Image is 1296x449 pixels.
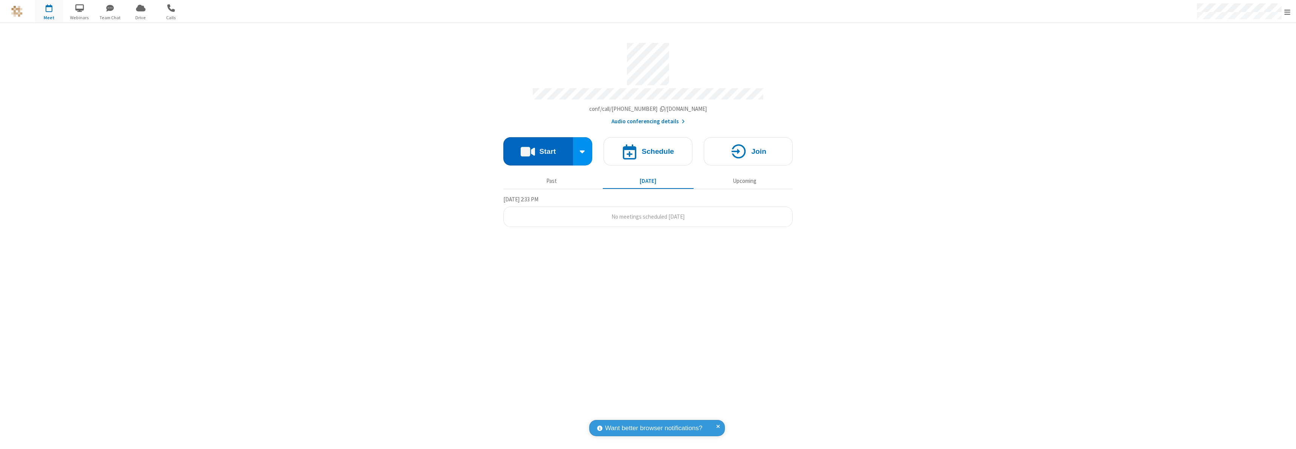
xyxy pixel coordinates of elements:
button: Copy my meeting room linkCopy my meeting room link [589,105,707,113]
button: Join [704,137,793,166]
section: Today's Meetings [503,195,793,227]
button: Start [503,137,573,166]
button: Past [506,174,597,188]
span: No meetings scheduled [DATE] [611,213,685,220]
span: Drive [127,14,155,21]
iframe: Chat [1277,429,1290,444]
span: Meet [35,14,63,21]
img: QA Selenium DO NOT DELETE OR CHANGE [11,6,23,17]
button: Schedule [604,137,692,166]
section: Account details [503,37,793,126]
button: Audio conferencing details [611,117,685,126]
span: Calls [157,14,185,21]
h4: Join [751,148,766,155]
span: [DATE] 2:33 PM [503,196,538,203]
span: Want better browser notifications? [605,423,702,433]
button: Upcoming [699,174,790,188]
span: Team Chat [96,14,124,21]
span: Webinars [66,14,94,21]
button: [DATE] [603,174,694,188]
span: Copy my meeting room link [589,105,707,112]
h4: Start [539,148,556,155]
h4: Schedule [642,148,674,155]
div: Start conference options [573,137,593,166]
